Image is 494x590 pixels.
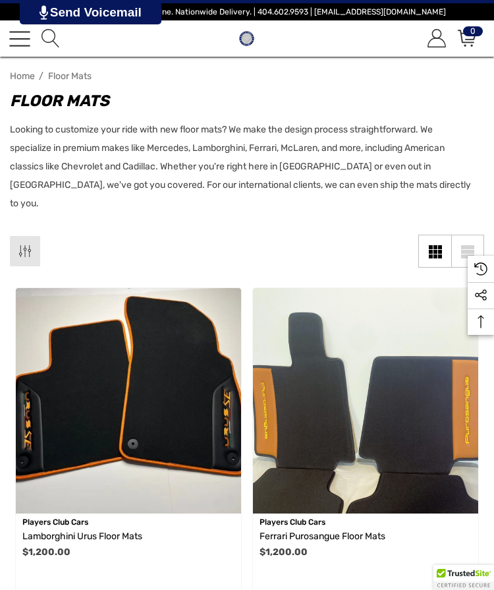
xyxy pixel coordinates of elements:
[260,531,385,542] span: Ferrari Purosangue Floor Mats
[40,5,48,20] img: PjwhLS0gR2VuZXJhdG9yOiBHcmF2aXQuaW8gLS0+PHN2ZyB4bWxucz0iaHR0cDovL3d3dy53My5vcmcvMjAwMC9zdmciIHhtb...
[9,38,30,39] span: Toggle menu
[236,28,258,49] img: Players Club | Cars For Sale
[40,30,60,47] a: Search
[16,288,241,514] img: Lamborghini Urus Floor Mats For Sale
[433,565,494,590] div: TrustedSite Certified
[10,65,484,88] nav: Breadcrumb
[474,262,487,276] svg: Recently Viewed
[41,29,60,47] svg: Search
[425,30,446,47] a: Sign in
[48,71,111,82] a: Floor Mats
[260,529,472,545] a: Ferrari Purosangue Floor Mats,$1,200.00
[10,121,471,213] p: Looking to customize your ride with new floor mats? We make the design process straightforward. W...
[10,89,471,113] h1: Floor Mats
[22,514,234,531] p: Players Club Cars
[474,289,487,302] svg: Social Media
[260,514,472,531] p: Players Club Cars
[427,29,446,47] svg: Account
[22,531,142,542] span: Lamborghini Urus Floor Mats
[458,29,476,47] svg: Review Your Cart
[468,315,494,328] svg: Top
[10,71,35,82] a: Home
[260,546,308,558] span: $1,200.00
[456,30,476,47] a: Cart with 0 items
[22,546,70,558] span: $1,200.00
[48,7,446,16] span: Vehicle Marketplace. Shop Online. Nationwide Delivery. | 404.602.9593 | [EMAIL_ADDRESS][DOMAIN_NAME]
[253,288,478,514] a: Ferrari Purosangue Floor Mats,$1,200.00
[451,235,484,268] a: List View
[16,288,241,514] a: Lamborghini Urus Floor Mats,$1,200.00
[463,26,483,36] span: 0
[9,28,30,49] a: Toggle menu
[418,235,451,268] a: Grid View
[22,529,234,545] a: Lamborghini Urus Floor Mats,$1,200.00
[253,288,478,514] img: Ferrari Purosangue Floor Mats
[48,71,92,82] span: Floor Mats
